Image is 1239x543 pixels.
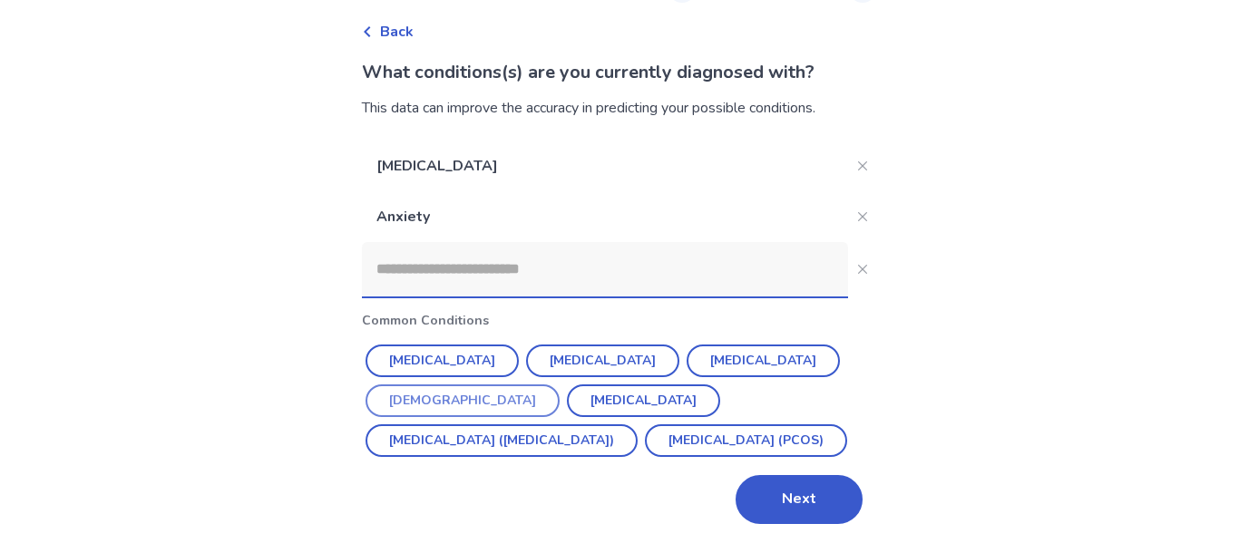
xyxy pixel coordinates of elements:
[362,311,877,330] p: Common Conditions
[362,97,877,119] div: This data can improve the accuracy in predicting your possible conditions.
[380,21,414,43] span: Back
[687,344,840,377] button: [MEDICAL_DATA]
[366,424,638,457] button: [MEDICAL_DATA] ([MEDICAL_DATA])
[362,59,877,86] p: What conditions(s) are you currently diagnosed with?
[848,202,877,231] button: Close
[362,191,848,242] p: Anxiety
[362,141,848,191] p: [MEDICAL_DATA]
[366,384,560,417] button: [DEMOGRAPHIC_DATA]
[567,384,720,417] button: [MEDICAL_DATA]
[526,344,679,377] button: [MEDICAL_DATA]
[736,475,863,524] button: Next
[366,344,519,377] button: [MEDICAL_DATA]
[645,424,847,457] button: [MEDICAL_DATA] (PCOS)
[848,255,877,284] button: Close
[362,242,848,296] input: Close
[848,151,877,180] button: Close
